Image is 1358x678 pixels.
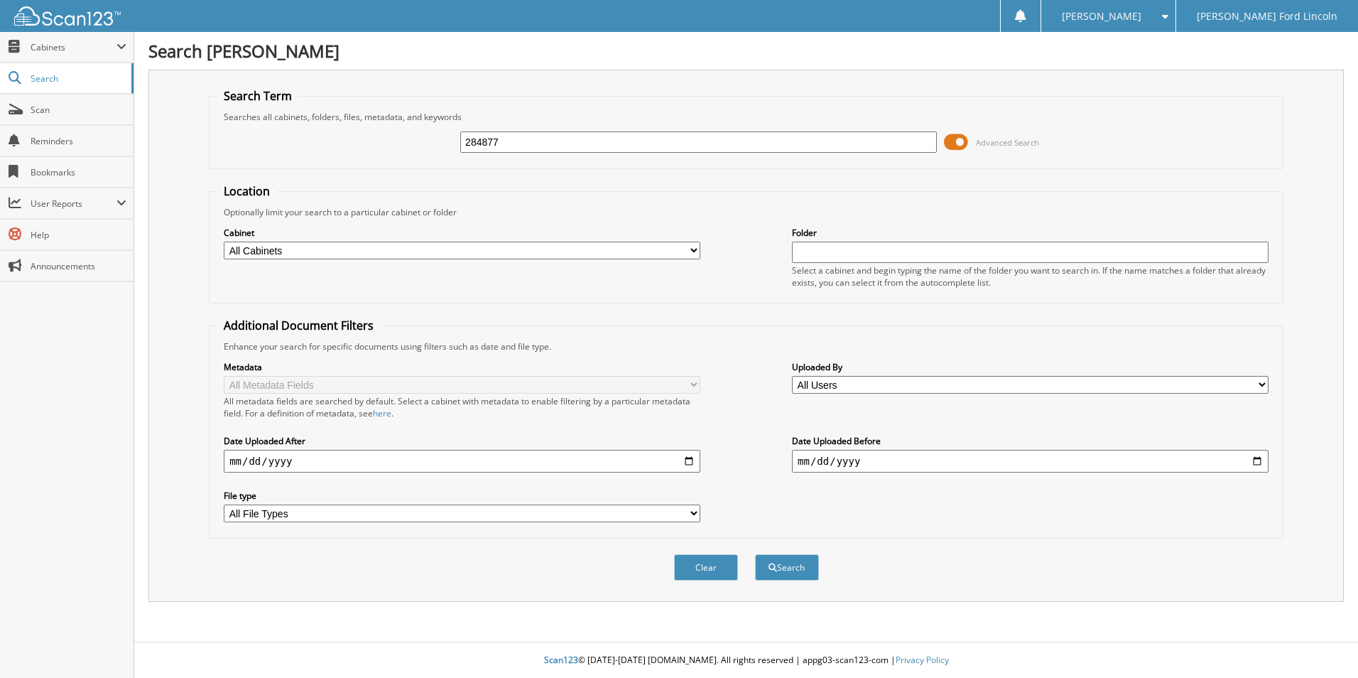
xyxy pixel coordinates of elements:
[224,435,700,447] label: Date Uploaded After
[224,395,700,419] div: All metadata fields are searched by default. Select a cabinet with metadata to enable filtering b...
[14,6,121,26] img: scan123-logo-white.svg
[31,166,126,178] span: Bookmarks
[31,229,126,241] span: Help
[31,72,124,85] span: Search
[976,137,1039,148] span: Advanced Search
[31,260,126,272] span: Announcements
[896,654,949,666] a: Privacy Policy
[217,111,1276,123] div: Searches all cabinets, folders, files, metadata, and keywords
[792,227,1269,239] label: Folder
[792,264,1269,289] div: Select a cabinet and begin typing the name of the folder you want to search in. If the name match...
[224,450,700,473] input: start
[217,340,1276,353] div: Enhance your search for specific documents using filters such as date and file type.
[373,407,391,419] a: here
[134,643,1358,678] div: © [DATE]-[DATE] [DOMAIN_NAME]. All rights reserved | appg03-scan123-com |
[792,435,1269,447] label: Date Uploaded Before
[1197,12,1337,21] span: [PERSON_NAME] Ford Lincoln
[31,104,126,116] span: Scan
[217,88,299,104] legend: Search Term
[755,554,819,581] button: Search
[217,183,277,199] legend: Location
[31,198,116,210] span: User Reports
[148,39,1344,63] h1: Search [PERSON_NAME]
[674,554,738,581] button: Clear
[217,206,1276,218] div: Optionally limit your search to a particular cabinet or folder
[792,361,1269,373] label: Uploaded By
[31,135,126,147] span: Reminders
[31,41,116,53] span: Cabinets
[224,227,700,239] label: Cabinet
[544,654,578,666] span: Scan123
[1062,12,1141,21] span: [PERSON_NAME]
[224,361,700,373] label: Metadata
[792,450,1269,473] input: end
[224,490,700,502] label: File type
[1287,610,1358,678] iframe: Chat Widget
[217,318,381,333] legend: Additional Document Filters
